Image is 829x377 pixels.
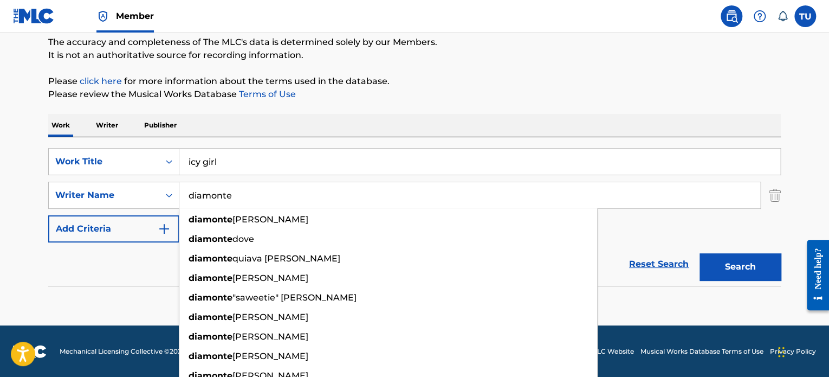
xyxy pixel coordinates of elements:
[770,347,816,356] a: Privacy Policy
[725,10,738,23] img: search
[55,155,153,168] div: Work Title
[237,89,296,99] a: Terms of Use
[189,234,232,244] strong: diamonte
[232,273,308,283] span: [PERSON_NAME]
[60,347,185,356] span: Mechanical Licensing Collective © 2025
[189,351,232,361] strong: diamonte
[48,49,781,62] p: It is not an authoritative source for recording information.
[80,76,122,86] a: click here
[48,88,781,101] p: Please review the Musical Works Database
[141,114,180,137] p: Publisher
[189,253,232,264] strong: diamonte
[55,189,153,202] div: Writer Name
[624,252,694,276] a: Reset Search
[48,215,179,242] button: Add Criteria
[189,214,232,225] strong: diamonte
[48,75,781,88] p: Please for more information about the terms used in the database.
[794,5,816,27] div: User Menu
[749,5,770,27] div: Help
[93,114,121,137] p: Writer
[232,253,340,264] span: quiava [PERSON_NAME]
[232,292,357,303] span: "saweetie" [PERSON_NAME]
[189,331,232,342] strong: diamonte
[116,10,154,22] span: Member
[778,336,785,368] div: Drag
[189,273,232,283] strong: diamonte
[578,347,634,356] a: The MLC Website
[232,234,254,244] span: dove
[48,36,781,49] p: The accuracy and completeness of The MLC's data is determined solely by our Members.
[769,182,781,209] img: Delete Criterion
[640,347,763,356] a: Musical Works Database Terms of Use
[799,232,829,319] iframe: Resource Center
[158,222,171,235] img: 9d2ae6d4665cec9f34b9.svg
[189,292,232,303] strong: diamonte
[48,148,781,286] form: Search Form
[777,11,788,22] div: Notifications
[775,325,829,377] iframe: Chat Widget
[232,214,308,225] span: [PERSON_NAME]
[232,312,308,322] span: [PERSON_NAME]
[700,253,781,280] button: Search
[48,114,73,137] p: Work
[721,5,742,27] a: Public Search
[96,10,109,23] img: Top Rightsholder
[189,312,232,322] strong: diamonte
[13,345,47,358] img: logo
[13,8,55,24] img: MLC Logo
[232,351,308,361] span: [PERSON_NAME]
[753,10,766,23] img: help
[232,331,308,342] span: [PERSON_NAME]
